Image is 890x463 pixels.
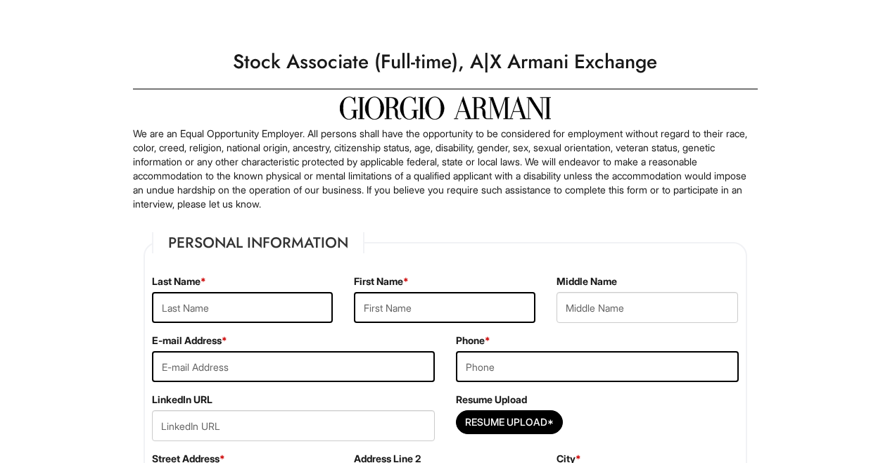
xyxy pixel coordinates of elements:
input: E-mail Address [152,351,435,382]
input: First Name [354,292,535,323]
h1: Stock Associate (Full-time), A|X Armani Exchange [126,42,765,82]
img: Giorgio Armani [340,96,551,120]
label: Last Name [152,274,206,288]
label: LinkedIn URL [152,393,212,407]
button: Resume Upload*Resume Upload* [456,410,563,434]
label: First Name [354,274,409,288]
input: LinkedIn URL [152,410,435,441]
legend: Personal Information [152,232,364,253]
label: Middle Name [557,274,617,288]
label: Phone [456,334,490,348]
label: E-mail Address [152,334,227,348]
input: Last Name [152,292,333,323]
input: Phone [456,351,739,382]
label: Resume Upload [456,393,527,407]
p: We are an Equal Opportunity Employer. All persons shall have the opportunity to be considered for... [133,127,758,211]
input: Middle Name [557,292,738,323]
